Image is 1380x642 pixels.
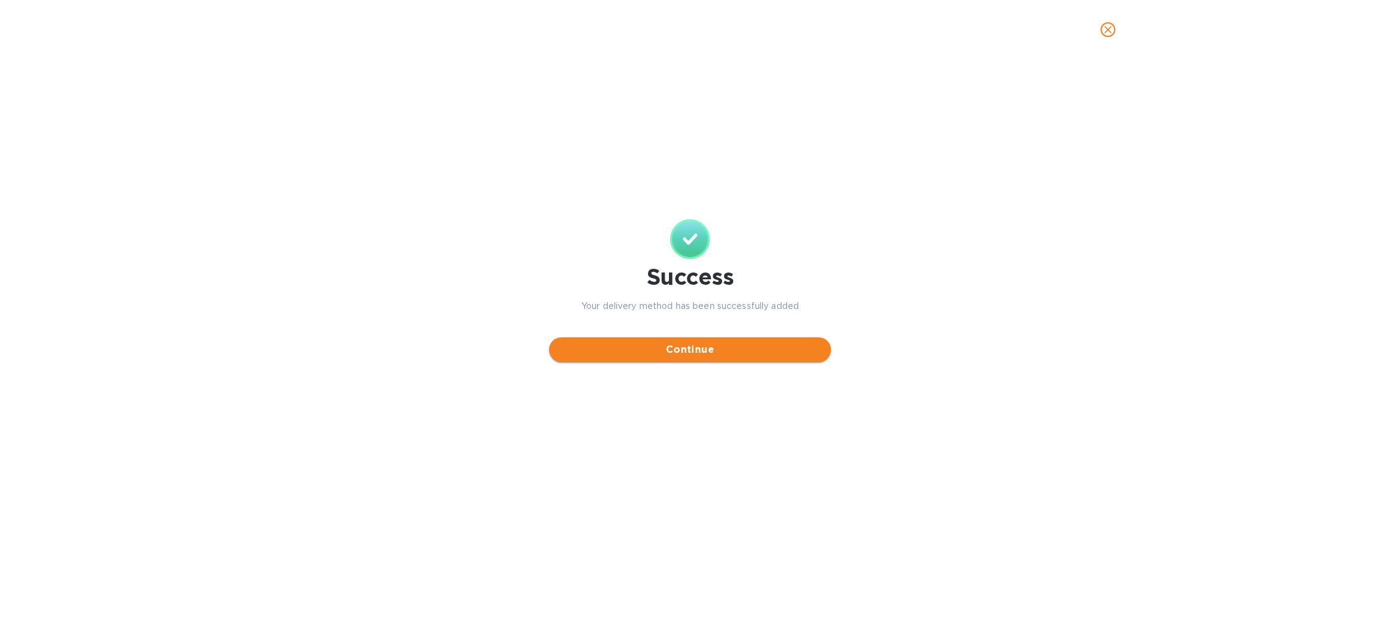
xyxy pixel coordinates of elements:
span: Continue [559,342,821,357]
p: Your delivery method has been successfully added [549,300,831,313]
button: close [1093,15,1123,44]
h1: Success [549,264,831,290]
button: Continue [549,337,831,362]
iframe: Chat Widget [1318,583,1380,642]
